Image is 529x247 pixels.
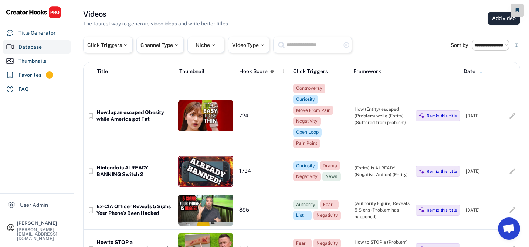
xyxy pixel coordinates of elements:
div: [DATE] [466,207,503,213]
div: [PERSON_NAME] [17,221,67,226]
img: MagicMajor%20%28Purple%29.svg [418,207,425,213]
div: Niche [196,42,217,48]
div: Title Generator [18,29,56,37]
button: edit [509,206,516,214]
div: Remix this title [427,207,457,213]
div: Move From Pain [296,107,330,114]
div: 1734 [239,168,287,175]
div: Thumbnails [18,57,46,65]
div: Negativity [316,212,338,219]
div: 1 [46,72,53,78]
button: bookmark_border [87,206,95,214]
div: Authority [296,202,315,208]
div: News [325,174,338,180]
div: Database [18,43,42,51]
div: Date [464,68,475,75]
img: thumbnail%20%2843%29.jpg [178,195,234,226]
div: List [296,212,309,219]
div: How (Entity) escaped (Problem) while (Entity) (Suffered from problem) [355,106,410,126]
div: (Entity) is ALREADY (Negative Action) (Entity) [355,165,410,178]
button: bookmark_border [87,112,95,120]
div: The fastest way to generate video ideas and write better titles. [83,20,229,28]
div: Curiosity [296,96,315,103]
div: Negativity [316,240,338,247]
img: CHPRO%20Logo.svg [6,6,61,19]
div: Open Loop [296,129,319,135]
div: Channel Type [140,42,180,48]
img: MagicMajor%20%28Purple%29.svg [418,168,425,175]
div: Controversy [296,85,322,92]
h3: Videos [83,9,106,19]
div: Negativity [296,174,318,180]
button: edit [509,112,516,120]
div: [DATE] [466,168,503,175]
div: Fear [296,240,309,247]
div: Remix this title [427,113,457,119]
div: Negativity [296,118,318,124]
div: Curiosity [296,163,315,169]
div: User Admin [20,201,48,209]
a: Open chat [498,217,520,240]
div: FAQ [18,85,29,93]
div: Remix this title [427,169,457,174]
img: MagicMajor%20%28Purple%29.svg [418,113,425,119]
div: [PERSON_NAME][EMAIL_ADDRESS][DOMAIN_NAME] [17,227,67,241]
div: [DATE] [466,113,503,119]
img: thumbnail%20%2851%29.jpg [178,100,234,131]
button: bookmark_border [87,168,95,175]
div: Click Triggers [293,68,347,75]
div: Click Triggers [87,42,129,48]
div: Hook Score [239,68,268,75]
div: Fear [323,202,336,208]
div: (Authority Figure) Reveals 5 Signs (Problem has happened) [355,200,410,220]
button: edit [509,168,516,175]
button: highlight_remove [343,42,350,48]
div: 724 [239,113,287,119]
div: How Japan escaped Obesity while America got Fat [96,109,172,122]
div: Nintendo is ALREADY BANNING Switch 2 [96,165,172,178]
div: Sort by [451,42,468,48]
div: Ex-CIA Officer Reveals 5 Signs Your Phone’s Been Hacked [96,203,172,216]
img: thumbnail%20%2836%29.jpg [178,156,234,187]
div: Pain Point [296,140,317,147]
button: Add video [488,12,520,25]
div: Framework [353,68,408,75]
div: Favorites [18,71,41,79]
div: Thumbnail [179,68,234,75]
div: Video Type [232,42,265,48]
div: 895 [239,207,287,213]
div: Title [97,68,108,75]
div: Drama [323,163,337,169]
